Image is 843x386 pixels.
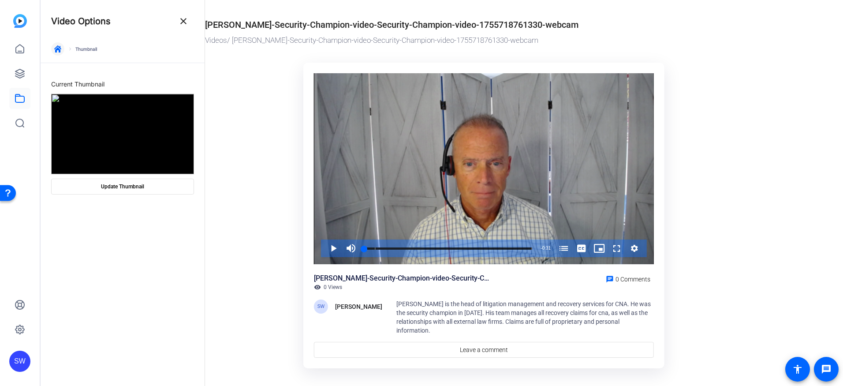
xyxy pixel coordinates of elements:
[573,240,590,257] button: Captions
[51,94,194,174] img: 95e08a8c-2ccd-46e2-9a94-a58fc8c760fd_thumb_5e887a73-3343-4915-ad88-dc393463db7d.png
[555,240,573,257] button: Chapters
[342,240,360,257] button: Mute
[51,16,111,26] h4: Video Options
[314,284,321,291] mat-icon: visibility
[205,35,758,46] div: / [PERSON_NAME]-Security-Champion-video-Security-Champion-video-1755718761330-webcam
[178,16,189,26] mat-icon: close
[606,275,614,283] mat-icon: chat
[314,342,654,358] a: Leave a comment
[51,179,194,195] button: Update Thumbnail
[792,364,803,375] mat-icon: accessibility
[396,300,651,334] span: [PERSON_NAME] is the head of litigation management and recovery services for CNA. He was the secu...
[608,240,626,257] button: Fullscreen
[314,73,654,265] div: Video Player
[314,273,490,284] div: [PERSON_NAME]-Security-Champion-video-Security-Champion-video-1755718761330-webcam
[13,14,27,28] img: blue-gradient.svg
[541,246,542,251] span: -
[590,240,608,257] button: Picture-in-Picture
[325,240,342,257] button: Play
[314,300,328,314] div: SW
[460,345,508,355] span: Leave a comment
[364,247,532,250] div: Progress Bar
[615,276,650,283] span: 0 Comments
[101,183,144,190] span: Update Thumbnail
[324,284,342,291] span: 0 Views
[205,36,227,45] a: Videos
[602,273,654,284] a: 0 Comments
[335,301,382,312] div: [PERSON_NAME]
[542,246,551,251] span: 0:31
[9,351,30,372] div: SW
[51,79,194,94] div: Current Thumbnail
[821,364,832,375] mat-icon: message
[205,18,578,31] div: [PERSON_NAME]-Security-Champion-video-Security-Champion-video-1755718761330-webcam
